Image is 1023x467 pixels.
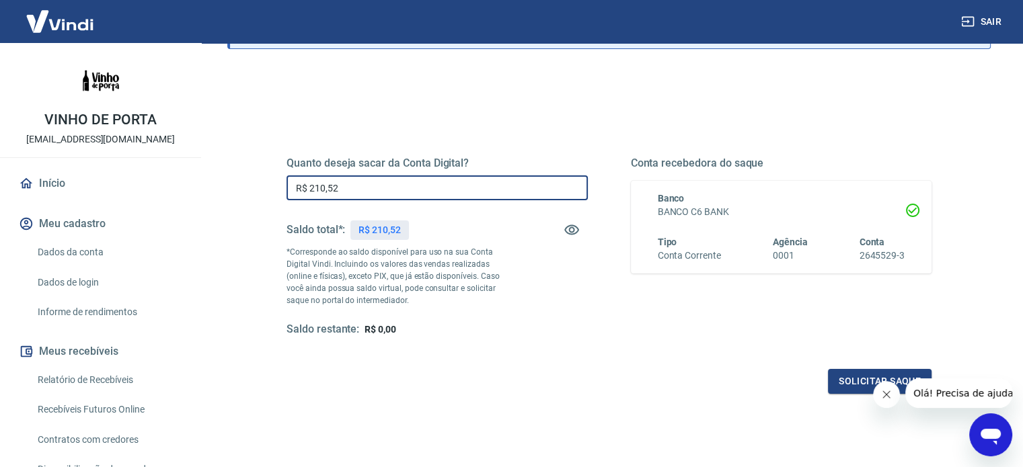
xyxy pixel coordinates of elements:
[74,54,128,108] img: 73b9c516-4b8d-422f-8938-4f003ea52926.jpeg
[32,366,185,394] a: Relatório de Recebíveis
[873,381,900,408] iframe: Fechar mensagem
[658,237,677,247] span: Tipo
[658,249,721,263] h6: Conta Corrente
[32,396,185,423] a: Recebíveis Futuros Online
[16,209,185,239] button: Meu cadastro
[32,298,185,326] a: Informe de rendimentos
[631,157,932,170] h5: Conta recebedora do saque
[16,169,185,198] a: Início
[32,239,185,266] a: Dados da conta
[32,426,185,454] a: Contratos com credores
[287,223,345,237] h5: Saldo total*:
[8,9,113,20] span: Olá! Precisa de ajuda?
[358,223,401,237] p: R$ 210,52
[16,1,104,42] img: Vindi
[44,113,156,127] p: VINHO DE PORTA
[287,157,588,170] h5: Quanto deseja sacar da Conta Digital?
[773,237,808,247] span: Agência
[859,249,905,263] h6: 2645529-3
[969,413,1012,456] iframe: Botão para abrir a janela de mensagens
[287,246,513,306] p: *Corresponde ao saldo disponível para uso na sua Conta Digital Vindi. Incluindo os valores das ve...
[859,237,884,247] span: Conta
[905,378,1012,408] iframe: Mensagem da empresa
[287,323,359,337] h5: Saldo restante:
[365,324,396,335] span: R$ 0,00
[828,369,932,394] button: Solicitar saque
[26,132,175,146] p: [EMAIL_ADDRESS][DOMAIN_NAME]
[958,9,1007,34] button: Sair
[658,193,685,204] span: Banco
[32,269,185,296] a: Dados de login
[658,205,905,219] h6: BANCO C6 BANK
[773,249,808,263] h6: 0001
[16,337,185,366] button: Meus recebíveis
